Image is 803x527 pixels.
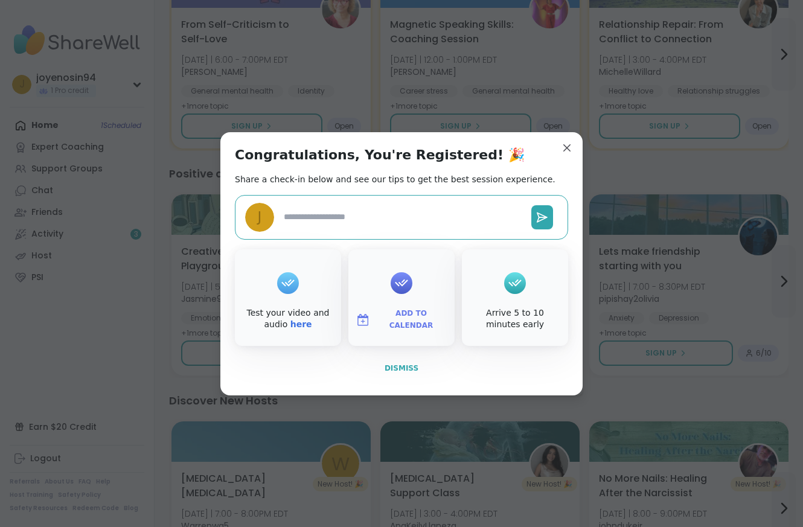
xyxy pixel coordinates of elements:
div: Test your video and audio [237,307,339,331]
span: Add to Calendar [375,308,447,331]
button: Dismiss [235,356,568,381]
h1: Congratulations, You're Registered! 🎉 [235,147,525,164]
img: ShareWell Logomark [356,313,370,327]
div: Arrive 5 to 10 minutes early [464,307,566,331]
h2: Share a check-in below and see our tips to get the best session experience. [235,173,555,185]
a: here [290,319,312,329]
span: Dismiss [385,364,418,372]
button: Add to Calendar [351,307,452,333]
span: j [258,206,262,228]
